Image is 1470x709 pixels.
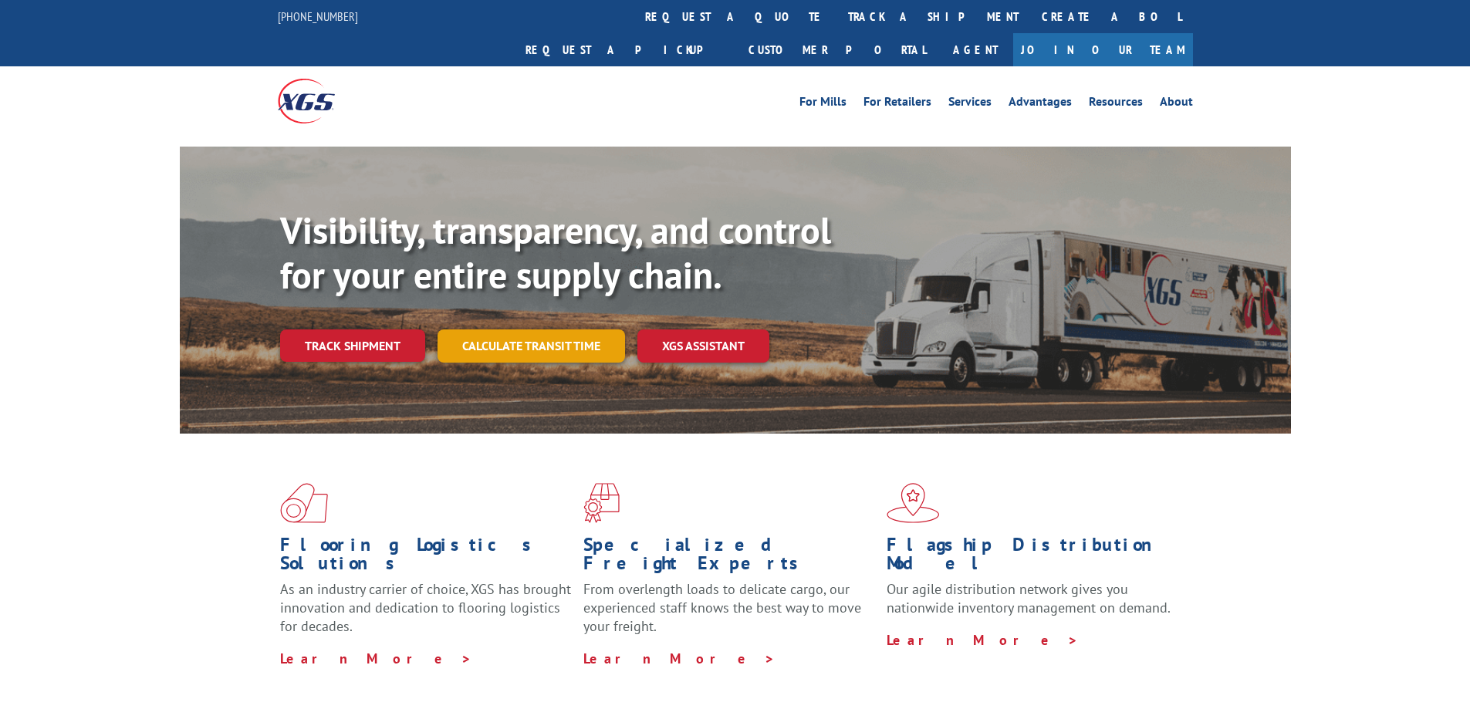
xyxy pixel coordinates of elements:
p: From overlength loads to delicate cargo, our experienced staff knows the best way to move your fr... [583,580,875,649]
a: Advantages [1009,96,1072,113]
a: Join Our Team [1013,33,1193,66]
b: Visibility, transparency, and control for your entire supply chain. [280,206,831,299]
a: [PHONE_NUMBER] [278,8,358,24]
a: Learn More > [583,650,776,667]
a: Agent [938,33,1013,66]
a: Calculate transit time [438,329,625,363]
h1: Specialized Freight Experts [583,535,875,580]
h1: Flooring Logistics Solutions [280,535,572,580]
img: xgs-icon-focused-on-flooring-red [583,483,620,523]
a: Learn More > [280,650,472,667]
a: Request a pickup [514,33,737,66]
img: xgs-icon-total-supply-chain-intelligence-red [280,483,328,523]
h1: Flagship Distribution Model [887,535,1178,580]
span: As an industry carrier of choice, XGS has brought innovation and dedication to flooring logistics... [280,580,571,635]
a: About [1160,96,1193,113]
img: xgs-icon-flagship-distribution-model-red [887,483,940,523]
a: XGS ASSISTANT [637,329,769,363]
a: Track shipment [280,329,425,362]
a: For Retailers [863,96,931,113]
a: Customer Portal [737,33,938,66]
a: Learn More > [887,631,1079,649]
span: Our agile distribution network gives you nationwide inventory management on demand. [887,580,1171,616]
a: Resources [1089,96,1143,113]
a: For Mills [799,96,847,113]
a: Services [948,96,992,113]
